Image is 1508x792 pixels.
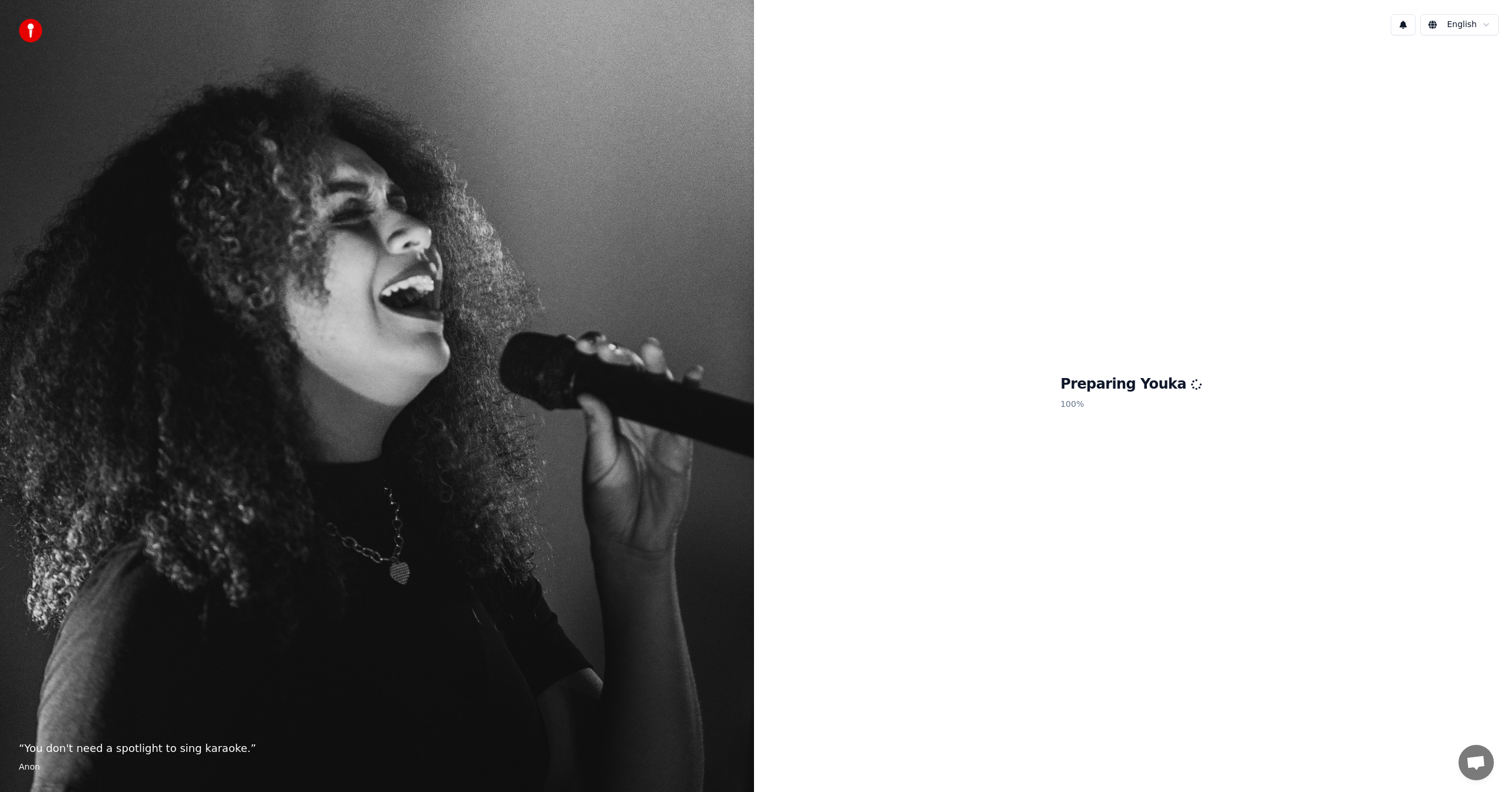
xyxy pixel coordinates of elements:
[19,19,42,42] img: youka
[19,761,735,773] footer: Anon
[1060,375,1202,394] h1: Preparing Youka
[1459,745,1494,780] a: Open chat
[1060,394,1202,415] p: 100 %
[19,740,735,757] p: “ You don't need a spotlight to sing karaoke. ”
